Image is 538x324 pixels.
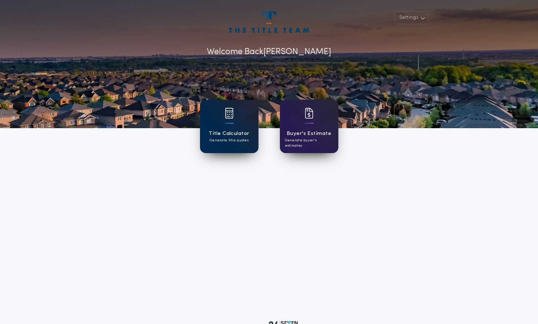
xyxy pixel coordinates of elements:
[287,130,331,138] h1: Buyer's Estimate
[395,11,428,24] button: Settings
[285,138,333,148] p: Generate buyer's estimates
[210,138,248,143] p: Generate title quotes
[305,108,313,119] img: card icon
[209,130,249,138] h1: Title Calculator
[229,11,309,33] img: account-logo
[200,100,258,153] a: card iconTitle CalculatorGenerate title quotes
[225,108,234,119] img: card icon
[207,46,331,58] p: Welcome Back [PERSON_NAME]
[280,100,338,153] a: card iconBuyer's EstimateGenerate buyer's estimates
